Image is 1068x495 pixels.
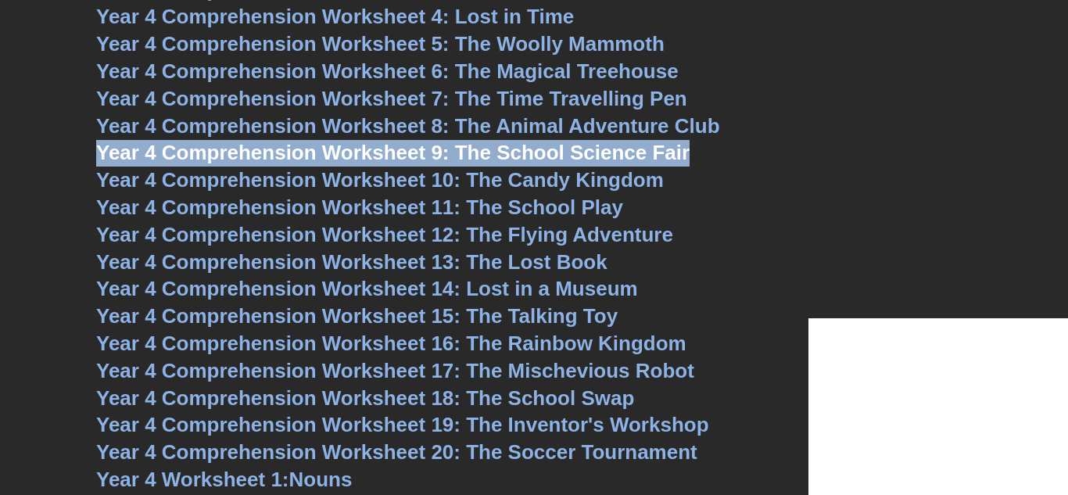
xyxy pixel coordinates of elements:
a: Year 4 Comprehension Worksheet 10: The Candy Kingdom [96,168,664,192]
a: Year 4 Comprehension Worksheet 8: The Animal Adventure Club [96,114,720,138]
a: Year 4 Comprehension Worksheet 12: The Flying Adventure [96,223,673,246]
a: Year 4 Comprehension Worksheet 13: The Lost Book [96,250,607,274]
a: Year 4 Comprehension Worksheet 11: The School Play [96,195,623,219]
a: Year 4 Comprehension Worksheet 6: The Magical Treehouse [96,59,679,83]
span: Year 4 Worksheet 1: [96,468,289,491]
a: Year 4 Worksheet 1:Nouns [96,468,352,491]
a: Year 4 Comprehension Worksheet 18: The School Swap [96,386,634,410]
a: Year 4 Comprehension Worksheet 15: The Talking Toy [96,304,618,328]
a: Year 4 Comprehension Worksheet 17: The Mischevious Robot [96,359,694,382]
a: Year 4 Comprehension Worksheet 5: The Woolly Mammoth [96,32,665,56]
a: Year 4 Comprehension Worksheet 4: Lost in Time [96,5,574,28]
a: Year 4 Comprehension Worksheet 9: The School Science Fair [96,141,690,164]
a: Year 4 Comprehension Worksheet 19: The Inventor's Workshop [96,413,709,436]
a: Year 4 Comprehension Worksheet 20: The Soccer Tournament [96,440,697,464]
a: Year 4 Comprehension Worksheet 7: The Time Travelling Pen [96,87,687,110]
iframe: Chat Widget [808,318,1068,495]
a: Year 4 Comprehension Worksheet 16: The Rainbow Kingdom [96,332,686,355]
a: Year 4 Comprehension Worksheet 14: Lost in a Museum [96,277,638,300]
